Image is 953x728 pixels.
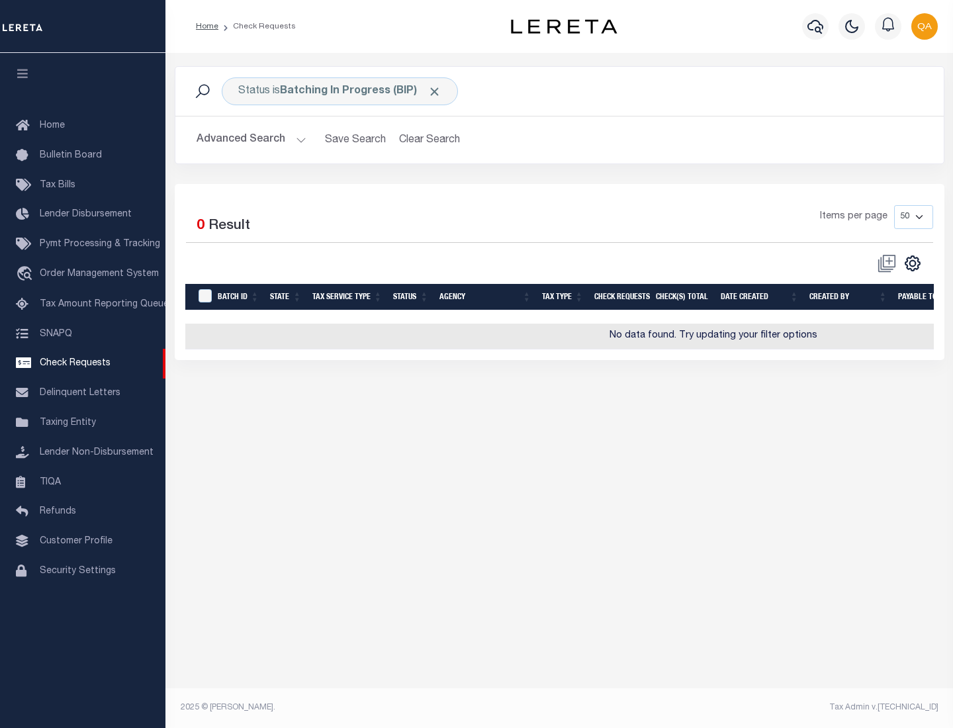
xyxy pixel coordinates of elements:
span: Customer Profile [40,537,113,546]
th: Created By: activate to sort column ascending [804,284,893,311]
span: Pymt Processing & Tracking [40,240,160,249]
th: Check Requests [589,284,651,311]
span: Security Settings [40,567,116,576]
div: Tax Admin v.[TECHNICAL_ID] [569,702,938,713]
span: Order Management System [40,269,159,279]
li: Check Requests [218,21,296,32]
span: Home [40,121,65,130]
span: Tax Amount Reporting Queue [40,300,169,309]
th: Status: activate to sort column ascending [388,284,434,311]
i: travel_explore [16,266,37,283]
label: Result [208,216,250,237]
span: 0 [197,219,204,233]
span: Lender Non-Disbursement [40,448,154,457]
b: Batching In Progress (BIP) [280,86,441,97]
span: Taxing Entity [40,418,96,428]
th: Tax Type: activate to sort column ascending [537,284,589,311]
img: logo-dark.svg [511,19,617,34]
th: Check(s) Total [651,284,715,311]
span: Delinquent Letters [40,388,120,398]
span: Lender Disbursement [40,210,132,219]
span: Refunds [40,507,76,516]
img: svg+xml;base64,PHN2ZyB4bWxucz0iaHR0cDovL3d3dy53My5vcmcvMjAwMC9zdmciIHBvaW50ZXItZXZlbnRzPSJub25lIi... [911,13,938,40]
th: Batch Id: activate to sort column ascending [212,284,265,311]
span: Bulletin Board [40,151,102,160]
div: 2025 © [PERSON_NAME]. [171,702,560,713]
span: TIQA [40,477,61,486]
span: Click to Remove [428,85,441,99]
button: Advanced Search [197,127,306,153]
div: Status is [222,77,458,105]
th: Tax Service Type: activate to sort column ascending [307,284,388,311]
span: Items per page [820,210,887,224]
a: Home [196,23,218,30]
span: Tax Bills [40,181,75,190]
button: Save Search [317,127,394,153]
th: Agency: activate to sort column ascending [434,284,537,311]
th: State: activate to sort column ascending [265,284,307,311]
span: SNAPQ [40,329,72,338]
th: Date Created: activate to sort column ascending [715,284,804,311]
span: Check Requests [40,359,111,368]
button: Clear Search [394,127,466,153]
